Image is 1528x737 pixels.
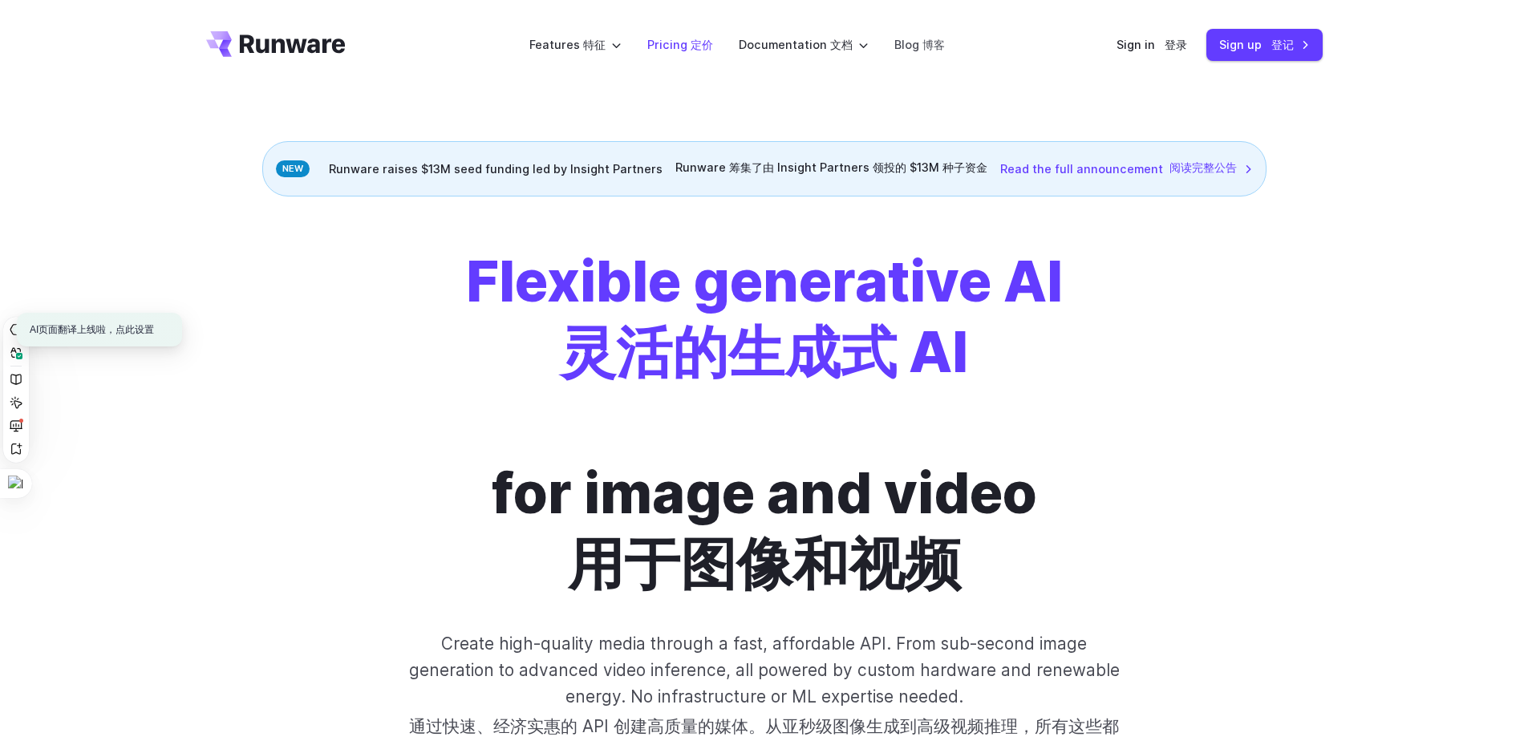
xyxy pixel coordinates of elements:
[691,38,713,51] sider-trans-text: 定价
[466,247,1063,386] strong: Flexible generative AI
[466,248,1063,605] h1: for image and video
[206,31,346,57] a: Go to /
[1000,155,1253,183] a: Read the full announcement阅读完整公告
[1169,160,1237,174] sider-trans-text: 阅读完整公告
[1165,38,1187,51] sider-trans-text: 登录
[739,35,869,54] label: Documentation
[894,35,945,54] a: Blog博客
[830,38,853,51] sider-trans-text: 文档
[647,35,713,54] a: Pricing定价
[529,35,622,54] label: Features
[1206,29,1323,60] a: Sign up登记
[1271,38,1294,51] sider-trans-text: 登记
[1117,35,1187,54] a: Sign in登录
[675,160,987,174] sider-trans-text: Runware 筹集了由 Insight Partners 领投的 $13M 种子资金
[568,529,961,597] sider-trans-text: 用于图像和视频
[922,38,945,51] sider-trans-text: 博客
[560,318,968,386] sider-trans-text: 灵活的生成式 AI
[583,38,606,51] sider-trans-text: 特征
[262,141,1267,196] div: Runware raises $13M seed funding led by Insight Partners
